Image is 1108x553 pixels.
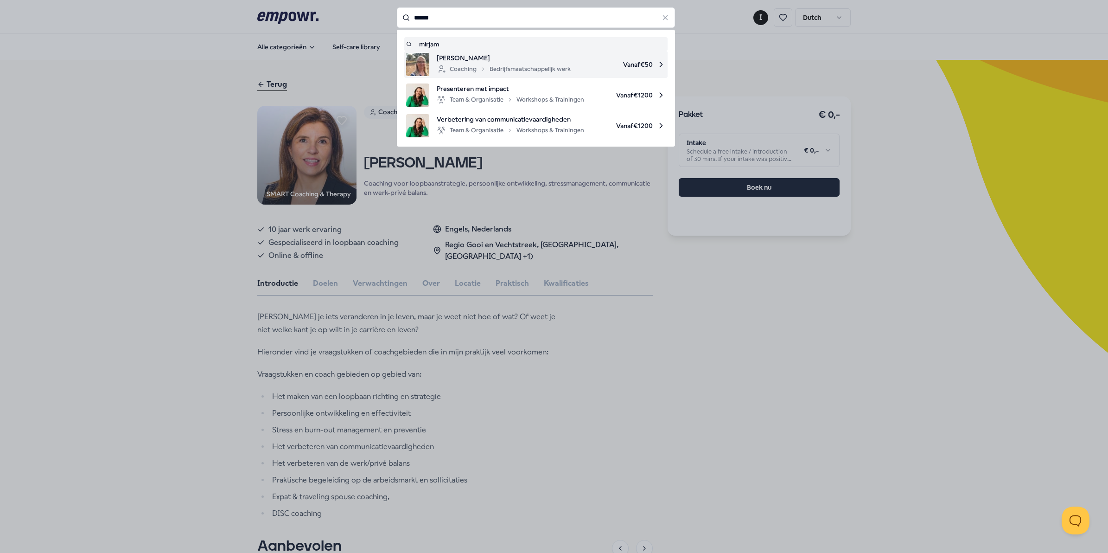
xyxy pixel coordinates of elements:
a: product imageVerbetering van communicatievaardighedenTeam & OrganisatieWorkshops & TrainingenVana... [406,114,666,137]
img: product image [406,114,429,137]
a: mirjam [406,39,666,49]
span: Vanaf € 1200 [592,114,666,137]
div: Team & Organisatie Workshops & Trainingen [437,125,584,136]
img: product image [406,53,429,76]
span: Presenteren met impact [437,84,584,94]
input: Search for products, categories or subcategories [397,7,675,28]
span: Verbetering van communicatievaardigheden [437,114,584,124]
iframe: Help Scout Beacon - Open [1062,507,1089,534]
span: Vanaf € 1200 [592,84,666,107]
a: product image[PERSON_NAME]CoachingBedrijfsmaatschappelijk werkVanaf€50 [406,53,666,76]
div: Team & Organisatie Workshops & Trainingen [437,94,584,105]
div: Coaching Bedrijfsmaatschappelijk werk [437,64,571,75]
span: [PERSON_NAME] [437,53,571,63]
span: Vanaf € 50 [578,53,666,76]
img: product image [406,84,429,107]
a: product imagePresenteren met impactTeam & OrganisatieWorkshops & TrainingenVanaf€1200 [406,84,666,107]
